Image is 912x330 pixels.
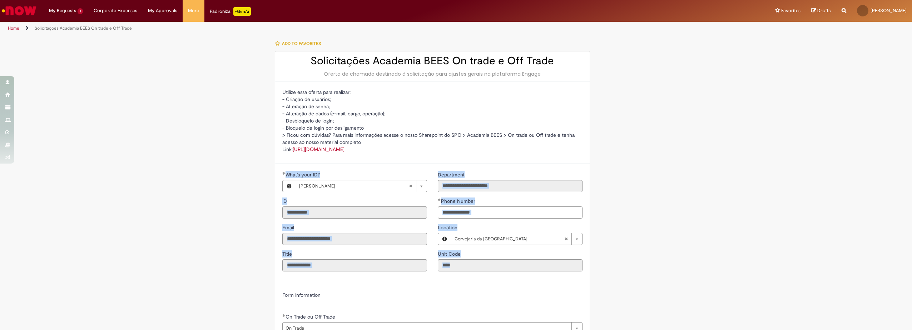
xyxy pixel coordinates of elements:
[438,250,462,257] label: Read only - Unit Code
[282,259,427,271] input: Title
[282,314,286,317] span: Required Filled
[35,25,132,31] a: Solicitações Academia BEES On trade e Off Trade
[299,180,409,192] span: [PERSON_NAME]
[438,251,462,257] span: Read only - Unit Code
[282,198,288,204] span: Read only - ID
[438,180,583,192] input: Department
[438,206,583,219] input: Phone Number
[561,233,571,245] abbr: Clear field Location
[438,198,441,201] span: Required Filled
[438,171,466,178] span: Read only - Department
[8,25,19,31] a: Home
[282,197,288,205] label: Read only - ID
[282,89,583,153] p: Utilize essa oferta para realizar: - Criação de usuários; - Alteração de senha; - Alteração de da...
[148,7,177,14] span: My Approvals
[438,171,466,178] label: Read only - Department
[94,7,137,14] span: Corporate Expenses
[282,233,427,245] input: Email
[286,171,321,178] span: Required - What's your ID?
[438,233,451,245] button: Location, Preview this record Cervejaria da Bahia
[283,180,296,192] button: What's your ID?, Preview this record Matheus Borges
[451,233,582,245] a: Cervejaria da [GEOGRAPHIC_DATA]Clear field Location
[188,7,199,14] span: More
[282,172,286,175] span: Required Filled
[871,7,907,14] span: [PERSON_NAME]
[781,7,801,14] span: Favorites
[282,250,293,257] label: Read only - Title
[811,7,831,14] a: Drafts
[275,36,325,51] button: Add to favorites
[296,180,427,192] a: [PERSON_NAME]Clear field What's your ID?
[441,198,477,204] span: Phone Number
[282,224,296,231] label: Read only - Email
[282,55,583,67] h2: Solicitações Academia BEES On trade e Off Trade
[455,233,564,245] span: Cervejaria da [GEOGRAPHIC_DATA]
[282,251,293,257] span: Read only - Title
[233,7,251,16] p: +GenAi
[405,180,416,192] abbr: Clear field What's your ID?
[817,7,831,14] span: Drafts
[286,314,337,320] span: On Trade ou Off Trade
[210,7,251,16] div: Padroniza
[293,146,345,152] a: [URL][DOMAIN_NAME]
[438,224,459,231] span: Location
[438,259,583,271] input: Unit Code
[282,41,321,46] span: Add to favorites
[78,8,83,14] span: 1
[282,70,583,77] div: Oferta de chamado destinado à solicitação para ajustes gerais na plataforma Engage
[1,4,38,18] img: ServiceNow
[282,292,321,298] label: Form Information
[282,206,427,219] input: ID
[49,7,76,14] span: My Requests
[5,22,603,35] ul: Page breadcrumbs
